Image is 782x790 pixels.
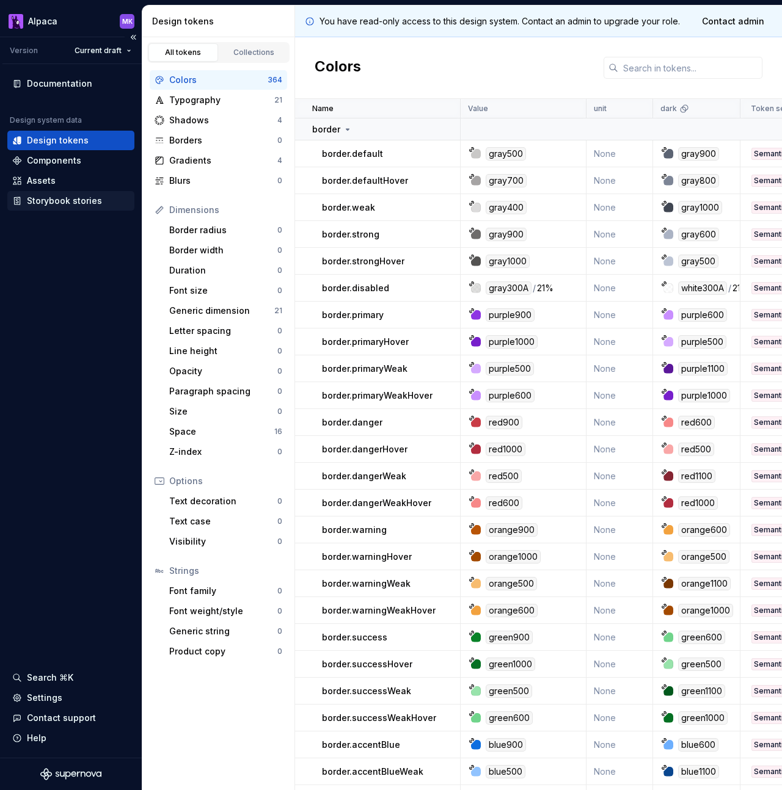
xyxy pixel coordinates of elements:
div: green1000 [678,711,728,725]
a: Border radius0 [164,220,287,240]
div: Colors [169,74,268,86]
p: border.accentBlueWeak [322,766,423,778]
p: border.accentBlue [322,739,400,751]
a: Storybook stories [7,191,134,211]
div: Design tokens [27,134,89,147]
div: Settings [27,692,62,704]
div: Collections [224,48,285,57]
td: None [586,167,653,194]
p: border.warningHover [322,551,412,563]
div: Blurs [169,175,277,187]
a: Generic string0 [164,621,287,641]
div: purple1100 [678,362,728,375]
button: Current draft [69,42,137,59]
button: Contact support [7,708,134,728]
a: Blurs0 [150,171,287,190]
p: Value [468,104,488,114]
p: border.primary [322,309,384,321]
div: green500 [486,684,532,698]
input: Search in tokens... [618,57,762,79]
p: border.default [322,148,383,160]
div: 0 [277,537,282,546]
div: 0 [277,176,282,186]
a: Font weight/style0 [164,601,287,621]
p: border.disabled [322,282,389,294]
div: 21% [733,281,749,295]
p: border [312,123,340,136]
div: Shadows [169,114,277,126]
div: 0 [277,225,282,235]
p: border.dangerHover [322,443,407,455]
p: border.strongHover [322,255,404,267]
a: Product copy0 [164,642,287,661]
div: purple600 [486,389,535,402]
div: 0 [277,496,282,506]
div: purple600 [678,308,727,322]
div: red1000 [678,496,718,510]
div: purple1000 [678,389,730,402]
div: Options [169,475,282,487]
button: Search ⌘K [7,668,134,687]
div: 21 [274,306,282,316]
div: 0 [277,516,282,526]
div: 0 [277,606,282,616]
div: gray500 [678,255,718,268]
div: Typography [169,94,274,106]
div: Paragraph spacing [169,385,277,397]
a: Text decoration0 [164,491,287,511]
div: red1000 [486,443,525,456]
div: Border width [169,244,277,256]
div: Font weight/style [169,605,277,617]
div: / [728,281,731,295]
div: orange600 [678,523,730,537]
div: orange600 [486,604,538,617]
a: Typography21 [150,90,287,110]
div: Assets [27,175,56,187]
div: gray300A [486,281,532,295]
p: border.warning [322,524,387,536]
div: 364 [268,75,282,85]
a: Font size0 [164,281,287,300]
div: Font size [169,284,277,297]
div: Design system data [10,115,82,125]
div: 0 [277,386,282,396]
span: Current draft [75,46,122,56]
div: gray800 [678,174,719,187]
div: 4 [277,115,282,125]
div: gray1000 [486,255,530,268]
div: 0 [277,626,282,636]
td: None [586,463,653,490]
div: purple500 [678,335,726,349]
td: None [586,328,653,355]
td: None [586,651,653,678]
div: 16 [274,427,282,437]
div: Space [169,426,274,438]
div: Duration [169,264,277,277]
div: Letter spacing [169,325,277,337]
td: None [586,436,653,463]
p: border.success [322,631,387,643]
td: None [586,355,653,382]
p: border.warningWeakHover [322,604,436,617]
td: None [586,221,653,248]
a: Supernova Logo [40,768,101,780]
button: AlpacaMK [2,8,139,34]
div: Alpaca [28,15,57,27]
p: Name [312,104,334,114]
div: orange1000 [678,604,733,617]
div: red500 [678,443,714,456]
a: Font family0 [164,581,287,601]
div: blue900 [486,738,526,752]
a: Letter spacing0 [164,321,287,341]
td: None [586,382,653,409]
div: Components [27,154,81,167]
div: purple1000 [486,335,538,349]
div: Size [169,405,277,418]
a: Text case0 [164,512,287,531]
div: Version [10,46,38,56]
div: gray900 [678,147,719,161]
div: 0 [277,266,282,275]
div: blue1100 [678,765,719,778]
div: green500 [678,658,725,671]
p: border.weak [322,201,375,214]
